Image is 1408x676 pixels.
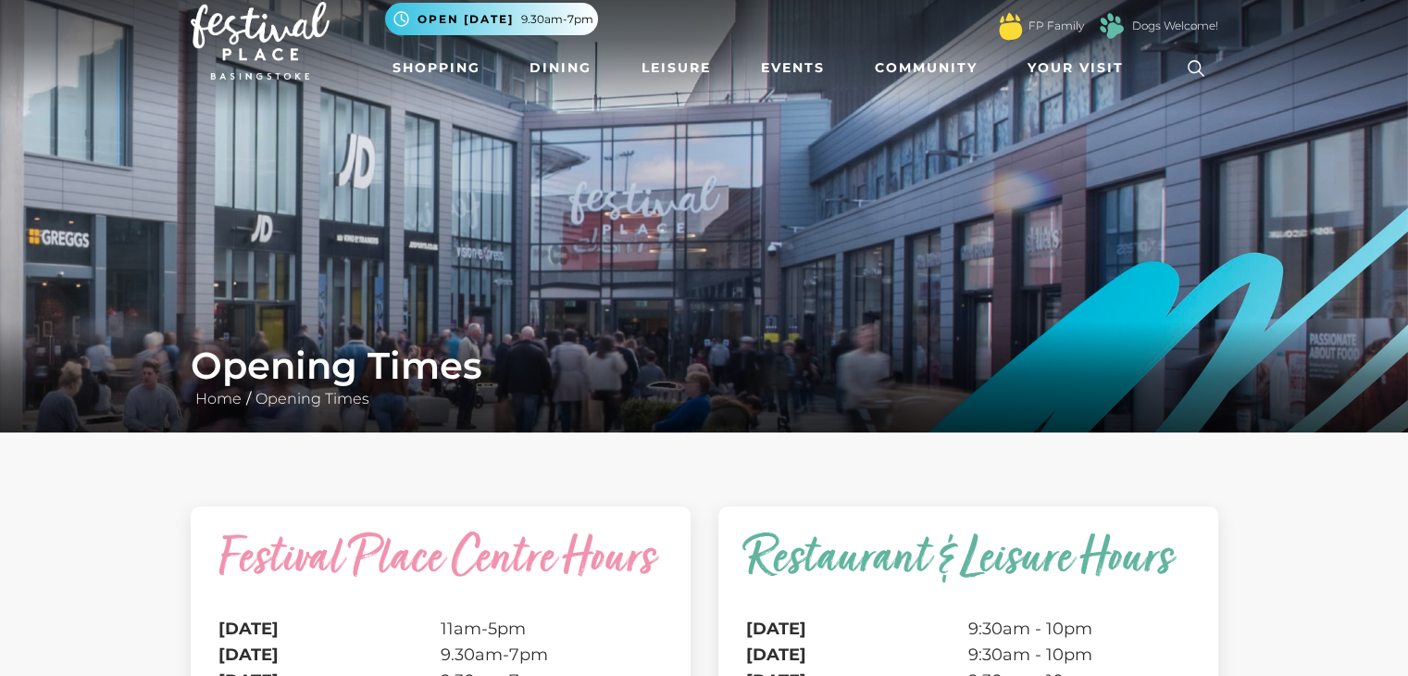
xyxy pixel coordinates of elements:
a: Dogs Welcome! [1132,18,1218,34]
a: Opening Times [251,390,374,407]
button: Open [DATE] 9.30am-7pm [385,3,598,35]
span: Open [DATE] [417,11,514,28]
td: 9:30am - 10pm [968,616,1190,642]
div: / [177,344,1232,410]
a: Home [191,390,246,407]
span: Your Visit [1028,58,1124,78]
a: Shopping [385,51,488,85]
td: 9.30am-7pm [441,642,663,668]
a: Dining [522,51,599,85]
td: 11am-5pm [441,616,663,642]
a: Your Visit [1020,51,1140,85]
a: FP Family [1028,18,1084,34]
caption: Restaurant & Leisure Hours [746,534,1190,616]
span: 9.30am-7pm [521,11,593,28]
h1: Opening Times [191,344,1218,388]
img: Festival Place Logo [191,2,330,80]
caption: Festival Place Centre Hours [218,534,663,616]
a: Community [867,51,985,85]
td: 9:30am - 10pm [968,642,1190,668]
th: [DATE] [746,616,968,642]
th: [DATE] [218,616,441,642]
th: [DATE] [218,642,441,668]
a: Leisure [634,51,718,85]
th: [DATE] [746,642,968,668]
a: Events [754,51,832,85]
